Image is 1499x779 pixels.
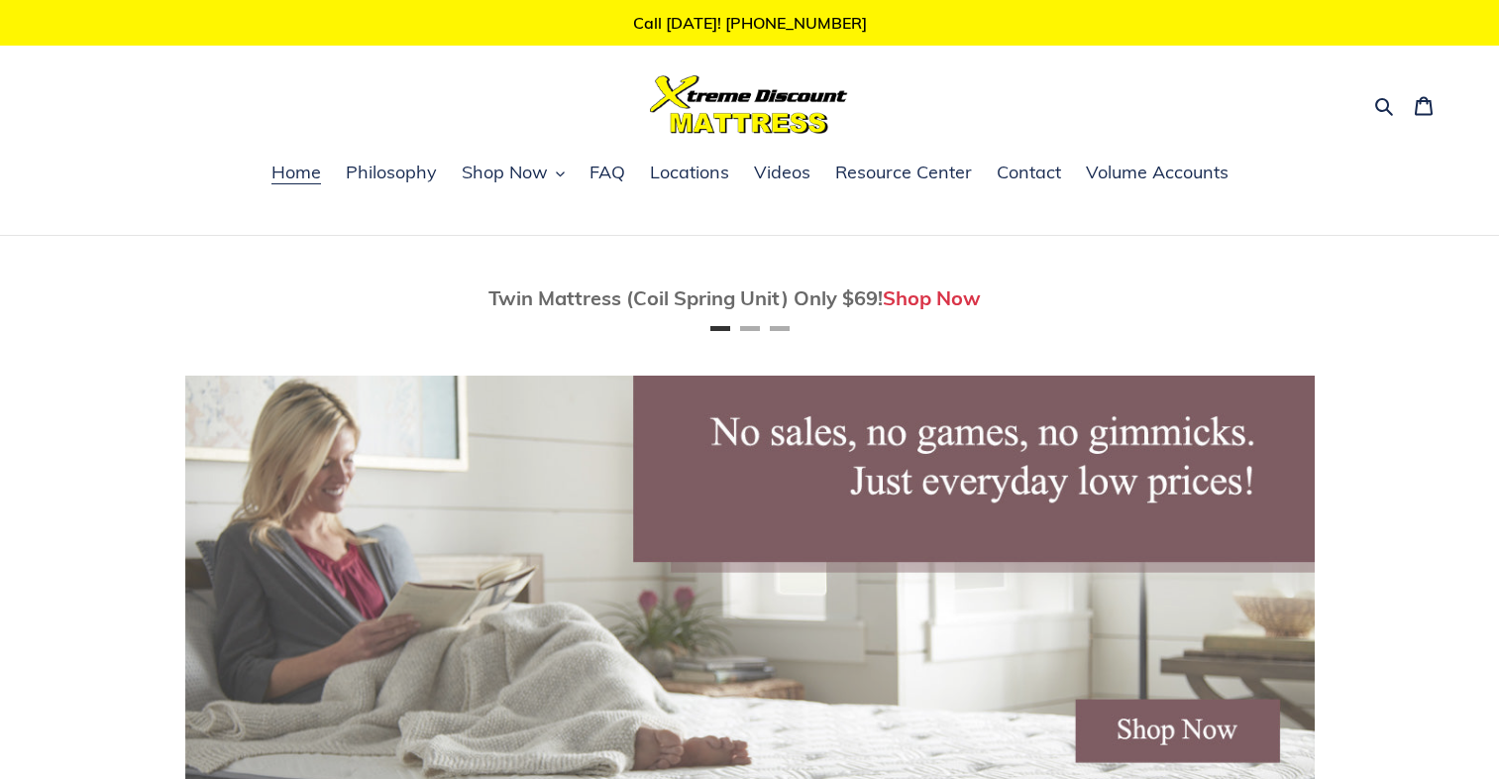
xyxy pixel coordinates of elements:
a: Resource Center [825,159,982,188]
a: Volume Accounts [1076,159,1238,188]
button: Shop Now [452,159,575,188]
button: Page 2 [740,326,760,331]
button: Page 3 [770,326,790,331]
span: Philosophy [346,161,437,184]
button: Page 1 [710,326,730,331]
span: Shop Now [462,161,548,184]
a: Locations [640,159,739,188]
a: Shop Now [883,285,981,310]
a: Videos [744,159,820,188]
a: FAQ [580,159,635,188]
span: Resource Center [835,161,972,184]
a: Contact [987,159,1071,188]
img: Xtreme Discount Mattress [650,75,848,134]
a: Home [262,159,331,188]
span: Volume Accounts [1086,161,1229,184]
span: Contact [997,161,1061,184]
span: Videos [754,161,810,184]
span: Twin Mattress (Coil Spring Unit) Only $69! [488,285,883,310]
a: Philosophy [336,159,447,188]
span: FAQ [589,161,625,184]
span: Home [271,161,321,184]
span: Locations [650,161,729,184]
